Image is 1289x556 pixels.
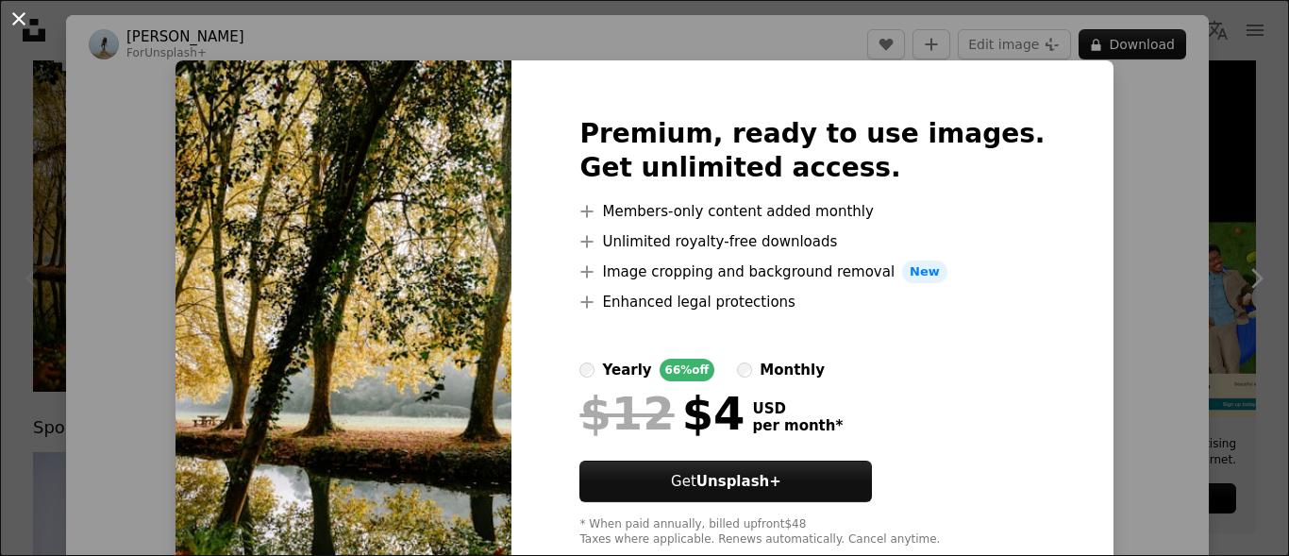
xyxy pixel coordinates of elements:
[902,261,947,283] span: New
[579,461,872,502] button: GetUnsplash+
[602,359,651,381] div: yearly
[579,117,1045,185] h2: Premium, ready to use images. Get unlimited access.
[579,362,594,378] input: yearly66%off
[737,362,752,378] input: monthly
[752,400,843,417] span: USD
[752,417,843,434] span: per month *
[696,473,781,490] strong: Unsplash+
[579,389,745,438] div: $4
[579,291,1045,313] li: Enhanced legal protections
[660,359,715,381] div: 66% off
[579,200,1045,223] li: Members-only content added monthly
[579,517,1045,548] div: * When paid annually, billed upfront $48 Taxes where applicable. Renews automatically. Cancel any...
[760,359,825,381] div: monthly
[579,389,674,438] span: $12
[579,230,1045,253] li: Unlimited royalty-free downloads
[579,261,1045,283] li: Image cropping and background removal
